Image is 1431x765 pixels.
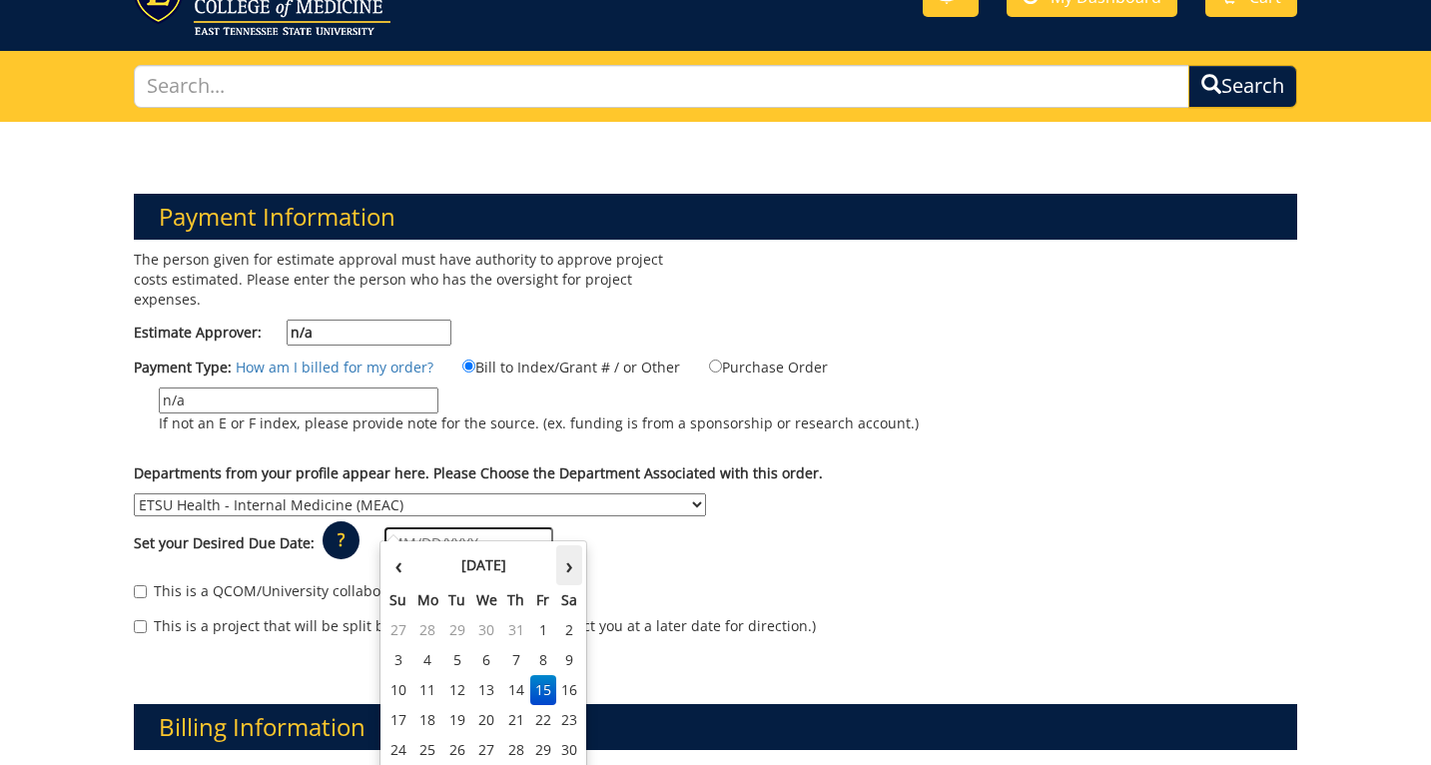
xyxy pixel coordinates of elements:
td: 23 [556,705,582,735]
td: 7 [502,645,530,675]
td: 28 [502,735,530,765]
td: 22 [530,705,557,735]
a: How am I billed for my order? [236,358,433,377]
label: Departments from your profile appear here. Please Choose the Department Associated with this order. [134,463,823,483]
label: Estimate Approver: [134,320,451,346]
td: 8 [530,645,557,675]
td: 13 [470,675,502,705]
p: ? [323,521,359,559]
td: 3 [384,645,411,675]
input: MM/DD/YYYY [384,527,553,559]
td: 25 [411,735,443,765]
td: 19 [443,705,471,735]
th: Mo [411,585,443,615]
td: 14 [502,675,530,705]
td: 12 [443,675,471,705]
th: ‹ [384,545,411,585]
label: Set your Desired Due Date: [134,533,315,553]
input: Estimate Approver: [287,320,451,346]
td: 2 [556,615,582,645]
th: Fr [530,585,557,615]
td: 29 [443,615,471,645]
td: 16 [556,675,582,705]
input: This is a project that will be split billed. (BMC Creative will contact you at a later date for d... [134,620,147,633]
th: [DATE] [411,545,556,585]
td: 26 [443,735,471,765]
td: 17 [384,705,411,735]
td: 29 [530,735,557,765]
td: 15 [530,675,557,705]
td: 11 [411,675,443,705]
label: Payment Type: [134,358,232,378]
td: 24 [384,735,411,765]
th: Tu [443,585,471,615]
td: 5 [443,645,471,675]
th: We [470,585,502,615]
label: Bill to Index/Grant # / or Other [437,356,680,378]
h3: Payment Information [134,194,1296,240]
input: This is a QCOM/University collaborative project. [134,585,147,598]
th: › [556,545,582,585]
td: 27 [470,735,502,765]
label: Purchase Order [684,356,828,378]
td: 30 [556,735,582,765]
td: 20 [470,705,502,735]
input: If not an E or F index, please provide note for the source. (ex. funding is from a sponsorship or... [159,387,438,413]
td: 18 [411,705,443,735]
th: Th [502,585,530,615]
p: The person given for estimate approval must have authority to approve project costs estimated. Pl... [134,250,700,310]
td: 27 [384,615,411,645]
label: This is a QCOM/University collaborative project. [134,581,473,601]
input: Bill to Index/Grant # / or Other [462,360,475,373]
p: If not an E or F index, please provide note for the source. (ex. funding is from a sponsorship or... [159,413,919,433]
input: Search... [134,65,1188,108]
h3: Billing Information [134,704,1296,750]
td: 1 [530,615,557,645]
button: Search [1188,65,1297,108]
td: 6 [470,645,502,675]
td: 9 [556,645,582,675]
td: 28 [411,615,443,645]
input: Purchase Order [709,360,722,373]
td: 10 [384,675,411,705]
td: 30 [470,615,502,645]
td: 4 [411,645,443,675]
th: Sa [556,585,582,615]
td: 31 [502,615,530,645]
label: This is a project that will be split billed. (BMC Creative will contact you at a later date for d... [134,616,816,636]
td: 21 [502,705,530,735]
th: Su [384,585,411,615]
